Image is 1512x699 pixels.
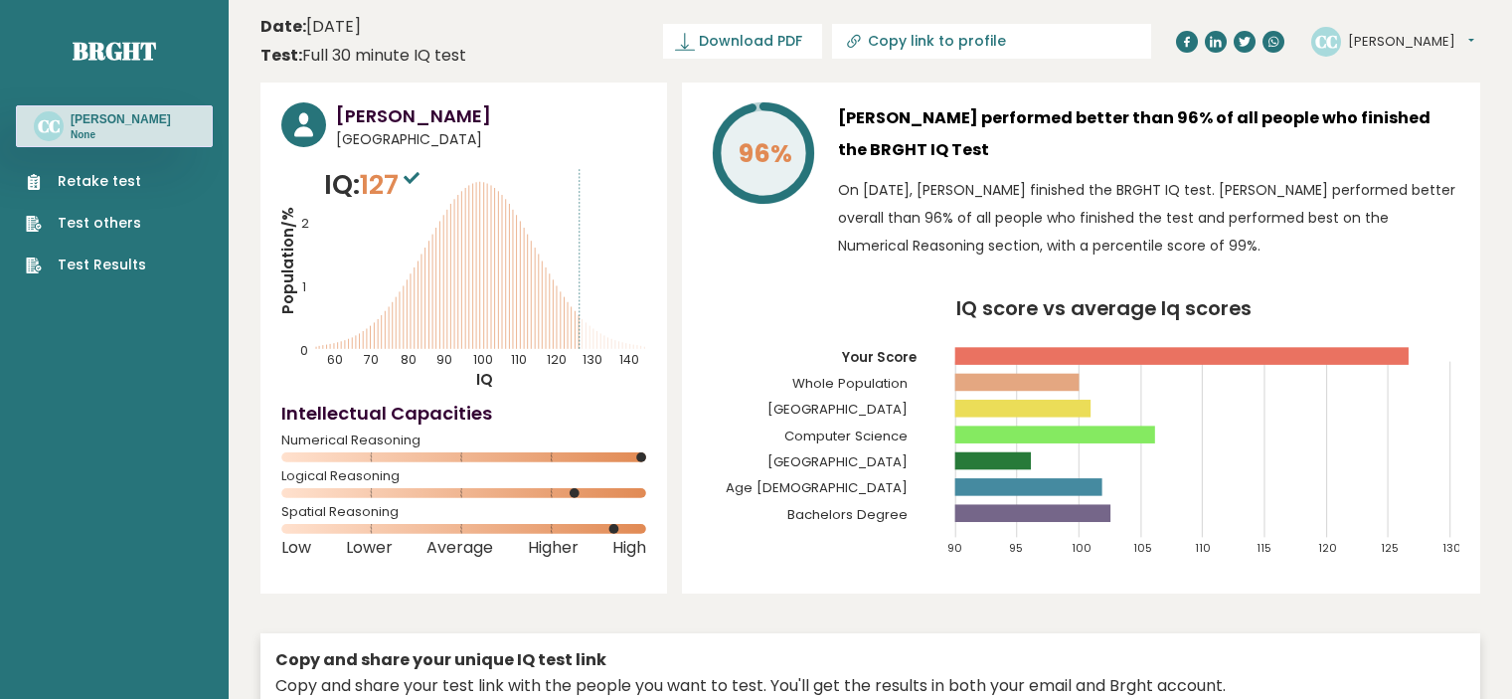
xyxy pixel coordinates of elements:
span: Download PDF [699,31,802,52]
span: Logical Reasoning [281,472,646,480]
tspan: Whole Population [792,374,908,393]
tspan: [GEOGRAPHIC_DATA] [767,400,908,419]
tspan: 120 [1318,540,1337,556]
tspan: Population/% [277,207,298,314]
tspan: Your Score [841,348,917,367]
tspan: 120 [547,351,567,368]
p: IQ: [324,165,424,205]
div: Copy and share your unique IQ test link [275,648,1465,672]
tspan: 100 [473,351,493,368]
a: Brght [73,35,156,67]
tspan: 70 [364,351,379,368]
tspan: IQ [476,369,493,390]
tspan: 95 [1009,540,1023,556]
p: On [DATE], [PERSON_NAME] finished the BRGHT IQ test. [PERSON_NAME] performed better overall than ... [838,176,1459,260]
p: None [71,128,171,142]
b: Test: [260,44,302,67]
button: [PERSON_NAME] [1348,32,1474,52]
h3: [PERSON_NAME] performed better than 96% of all people who finished the BRGHT IQ Test [838,102,1459,166]
tspan: 100 [1072,540,1092,556]
tspan: 0 [300,342,308,359]
span: Higher [528,544,579,552]
tspan: 125 [1381,540,1399,556]
h3: [PERSON_NAME] [336,102,646,129]
tspan: 1 [302,278,306,295]
a: Retake test [26,171,146,192]
tspan: 105 [1133,540,1152,556]
span: Lower [346,544,393,552]
tspan: 110 [1195,540,1211,556]
h4: Intellectual Capacities [281,400,646,427]
span: Numerical Reasoning [281,437,646,444]
tspan: IQ score vs average Iq scores [956,294,1252,322]
span: [GEOGRAPHIC_DATA] [336,129,646,150]
span: 127 [360,166,424,203]
tspan: 2 [301,215,309,232]
span: Low [281,544,311,552]
tspan: 90 [947,540,962,556]
a: Test others [26,213,146,234]
span: High [612,544,646,552]
a: Test Results [26,255,146,275]
div: Copy and share your test link with the people you want to test. You'll get the results in both yo... [275,674,1465,698]
tspan: Age [DEMOGRAPHIC_DATA] [726,478,908,497]
tspan: 110 [511,351,527,368]
a: Download PDF [663,24,822,59]
text: CC [1315,29,1338,52]
span: Spatial Reasoning [281,508,646,516]
h3: [PERSON_NAME] [71,111,171,127]
tspan: 90 [436,351,452,368]
tspan: 96% [739,136,792,171]
tspan: Bachelors Degree [787,505,908,524]
tspan: 60 [328,351,344,368]
tspan: 130 [1442,540,1461,556]
tspan: Computer Science [784,427,908,445]
time: [DATE] [260,15,361,39]
tspan: 80 [401,351,417,368]
tspan: [GEOGRAPHIC_DATA] [767,452,908,471]
tspan: 140 [619,351,639,368]
text: CC [38,114,61,137]
div: Full 30 minute IQ test [260,44,466,68]
span: Average [426,544,493,552]
b: Date: [260,15,306,38]
tspan: 130 [583,351,602,368]
tspan: 115 [1257,540,1271,556]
